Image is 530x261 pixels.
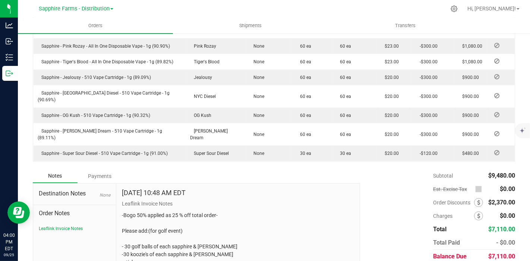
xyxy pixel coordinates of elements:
div: Notes [33,169,78,183]
span: -$300.00 [416,113,438,118]
inline-svg: Inbound [6,38,13,45]
span: 60 ea [336,113,351,118]
span: Pink Rozay [190,44,216,49]
span: None [250,59,264,64]
a: Transfers [328,18,483,34]
span: -$300.00 [416,59,438,64]
p: 04:00 PM EDT [3,232,15,252]
span: -$300.00 [416,75,438,80]
p: Leaflink Invoice Notes [122,200,354,208]
p: 09/25 [3,252,15,258]
span: Reject Inventory [491,74,502,79]
button: Leaflink Invoice Notes [39,225,83,232]
span: Charges [433,213,474,219]
span: $20.00 [381,94,399,99]
span: 60 ea [336,94,351,99]
span: Total Paid [433,239,460,246]
span: $23.00 [381,59,399,64]
span: 60 ea [296,75,311,80]
span: Sapphire - Super Sour Diesel - 510 Vape Cartridge - 1g (91.00%) [38,151,168,156]
span: $0.00 [500,185,515,192]
span: Sapphire - Tiger's Blood - All In One Disposable Vape - 1g (89.82%) [38,59,174,64]
span: Subtotal [433,173,453,179]
span: 60 ea [296,94,311,99]
span: Sapphire Farms - Distribution [39,6,110,12]
span: Reject Inventory [491,43,502,48]
span: $23.00 [381,44,399,49]
span: 60 ea [296,132,311,137]
span: $480.00 [458,151,479,156]
span: Order Notes [39,209,110,218]
span: $1,080.00 [458,59,482,64]
span: NYC Diesel [190,94,216,99]
span: $900.00 [458,94,479,99]
span: $20.00 [381,75,399,80]
div: Payments [78,169,122,183]
inline-svg: Analytics [6,22,13,29]
span: $20.00 [381,113,399,118]
h4: [DATE] 10:48 AM EDT [122,189,186,197]
span: Destination Notes [39,189,110,198]
span: - $0.00 [496,239,515,246]
inline-svg: Outbound [6,70,13,77]
span: $0.00 [500,212,515,219]
span: None [100,192,110,198]
span: Balance Due [433,253,467,260]
a: Shipments [173,18,328,34]
span: $900.00 [458,132,479,137]
div: Manage settings [449,5,459,12]
span: -$120.00 [416,151,438,156]
span: $7,110.00 [488,226,515,233]
span: Sapphire - Pink Rozay - All In One Disposable Vape - 1g (90.90%) [38,44,170,49]
span: 60 ea [336,44,351,49]
span: Sapphire - Jealousy - 510 Vape Cartridge - 1g (89.09%) [38,75,151,80]
span: Sapphire - [PERSON_NAME] Dream - 510 Vape Cartridge - 1g (89.11%) [38,128,163,140]
span: Transfers [385,22,426,29]
span: -$300.00 [416,44,438,49]
span: None [250,75,264,80]
span: Orders [78,22,113,29]
span: None [250,44,264,49]
span: -$300.00 [416,94,438,99]
span: None [250,113,264,118]
span: Sapphire - [GEOGRAPHIC_DATA] Diesel - 510 Vape Cartridge - 1g (90.69%) [38,90,170,102]
a: Orders [18,18,173,34]
span: Super Sour Diesel [190,151,229,156]
span: 60 ea [296,113,311,118]
span: None [250,132,264,137]
span: $7,110.00 [488,253,515,260]
span: Total [433,226,447,233]
span: Order Discounts [433,200,474,206]
span: Reject Inventory [491,93,502,98]
span: $20.00 [381,151,399,156]
span: Shipments [229,22,272,29]
inline-svg: Inventory [6,54,13,61]
span: 30 ea [336,151,351,156]
span: Sapphire - OG Kush - 510 Vape Cartridge - 1g (90.32%) [38,113,151,118]
span: None [250,94,264,99]
span: Hi, [PERSON_NAME]! [467,6,516,12]
span: None [250,151,264,156]
span: Jealousy [190,75,212,80]
span: Reject Inventory [491,59,502,63]
span: 60 ea [336,132,351,137]
span: 60 ea [296,59,311,64]
span: 30 ea [296,151,311,156]
span: Est. Excise Tax [433,186,472,192]
span: $9,480.00 [488,172,515,179]
span: $20.00 [381,132,399,137]
span: 60 ea [296,44,311,49]
span: $2,370.00 [488,199,515,206]
span: Tiger's Blood [190,59,220,64]
span: Reject Inventory [491,150,502,155]
span: OG Kush [190,113,211,118]
span: Reject Inventory [491,112,502,117]
span: $1,080.00 [458,44,482,49]
span: Reject Inventory [491,131,502,136]
span: [PERSON_NAME] Dream [190,128,228,140]
span: Calculate excise tax [475,184,485,194]
span: -$300.00 [416,132,438,137]
iframe: Resource center [7,201,30,224]
span: $900.00 [458,75,479,80]
span: 60 ea [336,59,351,64]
